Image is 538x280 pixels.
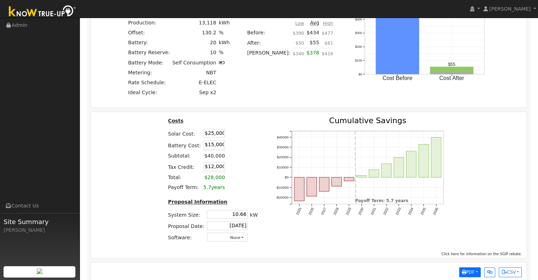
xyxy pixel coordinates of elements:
td: kWh [218,18,231,28]
td: Total: [167,172,202,183]
td: $434 [305,28,320,38]
span: PDF [462,270,475,275]
text: 2031 [370,207,377,216]
span: Sep x2 [199,90,216,95]
button: Generate Report Link [484,267,495,277]
td: System Size: [167,209,206,220]
td: Metering: [127,68,171,78]
text: Cost Before [383,75,413,81]
rect: onclick="" [431,137,441,177]
td: Ideal Cycle: [127,87,171,97]
rect: onclick="" [307,177,317,196]
td: $340 [291,48,305,62]
text: $40000 [277,135,289,139]
img: retrieve [37,268,42,274]
text: 2026 [307,207,314,216]
rect: onclick="" [376,15,420,74]
text: 2035 [420,207,427,216]
td: $416 [320,48,334,62]
text: $20000 [277,155,289,159]
text: $400 [355,17,362,21]
rect: onclick="" [419,144,429,177]
text: $55 [448,62,456,67]
span: [PERSON_NAME] [489,6,531,12]
td: $61 [320,38,334,48]
button: CSV [499,267,522,277]
rect: onclick="" [319,177,329,192]
div: [PERSON_NAME] [4,227,76,234]
img: Know True-Up [5,4,80,20]
rect: onclick="" [357,175,366,177]
text: $300 [355,31,362,35]
span: Site Summary [4,217,76,227]
td: 20 [171,38,218,48]
text: 2036 [432,207,439,216]
span: Click here for information on the SGIP rebate. [441,252,522,256]
text: $30000 [277,145,289,149]
td: Battery Mode: [127,58,171,68]
text: $0 [359,72,362,76]
span: 5.7 [203,184,211,190]
text: -$10000 [276,185,289,189]
td: Battery Reserve: [127,48,171,58]
td: kWh [218,38,231,48]
button: PDF [459,267,481,277]
text: $10000 [277,165,289,169]
rect: onclick="" [331,177,341,186]
td: Subtotal: [167,151,202,161]
text: 2027 [320,207,327,216]
td: Rate Schedule: [127,78,171,87]
text: Cumulative Savings [329,116,406,125]
td: $378 [305,48,320,62]
text: $0 [284,175,289,179]
td: Before: [246,28,291,38]
td: Proposal Date: [167,220,206,232]
td: [PERSON_NAME]: [246,48,291,62]
td: Battery: [127,38,171,48]
rect: onclick="" [430,72,474,74]
text: $100 [355,58,362,62]
text: -$20000 [276,195,289,199]
td: kW [249,209,259,220]
text: Payoff Term: 5.7 years [355,198,409,203]
rect: onclick="" [406,151,416,177]
u: Proposal Information [168,199,227,205]
td: Production: [127,18,171,28]
td: $28,000 [202,172,226,183]
text: Cost After [439,75,464,81]
td: % [218,48,231,58]
td: 13,118 [171,18,218,28]
u: Costs [168,118,184,124]
u: Avg [310,20,319,25]
td: $50 [291,38,305,48]
td: Software: [167,232,206,243]
td: $55 [305,38,320,48]
td: Solar Cost: [167,128,202,139]
text: 2025 [295,207,302,216]
rect: onclick="" [369,170,379,177]
button: None [207,233,248,241]
rect: onclick="" [344,177,354,181]
rect: onclick="" [381,164,391,177]
text: 2029 [345,207,352,216]
td: NBT [171,68,218,78]
td: Tax Credit: [167,161,202,172]
td: $40,000 [202,151,226,161]
text: $200 [355,45,362,48]
text: 2033 [395,207,402,216]
td: Battery Cost: [167,139,202,151]
text: 2028 [332,207,340,216]
text: 2034 [407,207,414,216]
td: After: [246,38,291,48]
rect: onclick="" [394,158,404,177]
text: 2032 [382,207,389,216]
td: Payoff Term: [167,182,202,192]
td: $477 [320,28,334,38]
td: $390 [291,28,305,38]
u: Low [295,21,304,26]
td: E-ELEC [171,78,218,87]
rect: onclick="" [430,67,474,72]
td: Offset: [127,28,171,38]
rect: onclick="" [294,177,304,201]
u: High [323,21,333,26]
